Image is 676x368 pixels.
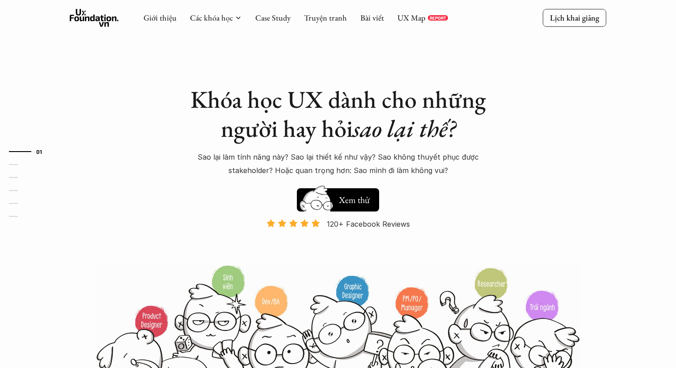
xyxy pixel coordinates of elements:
a: Lịch khai giảng [543,9,606,26]
a: Các khóa học [190,13,233,23]
a: Bài viết [360,13,384,23]
p: REPORT [430,15,446,21]
p: Sao lại làm tính năng này? Sao lại thiết kế như vậy? Sao không thuyết phục được stakeholder? Hoặc... [186,150,490,178]
a: UX Map [397,13,426,23]
a: Case Study [255,13,291,23]
p: Lịch khai giảng [550,13,599,23]
strong: 01 [36,148,42,155]
h5: Xem thử [339,194,370,206]
a: Truyện tranh [304,13,347,23]
a: Xem thử [297,184,379,211]
h1: Khóa học UX dành cho những người hay hỏi [182,85,494,143]
p: 120+ Facebook Reviews [327,217,410,231]
a: 120+ Facebook Reviews [258,219,418,264]
em: sao lại thế? [353,113,456,144]
a: Giới thiệu [144,13,177,23]
a: 01 [9,146,51,157]
a: REPORT [428,15,448,21]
